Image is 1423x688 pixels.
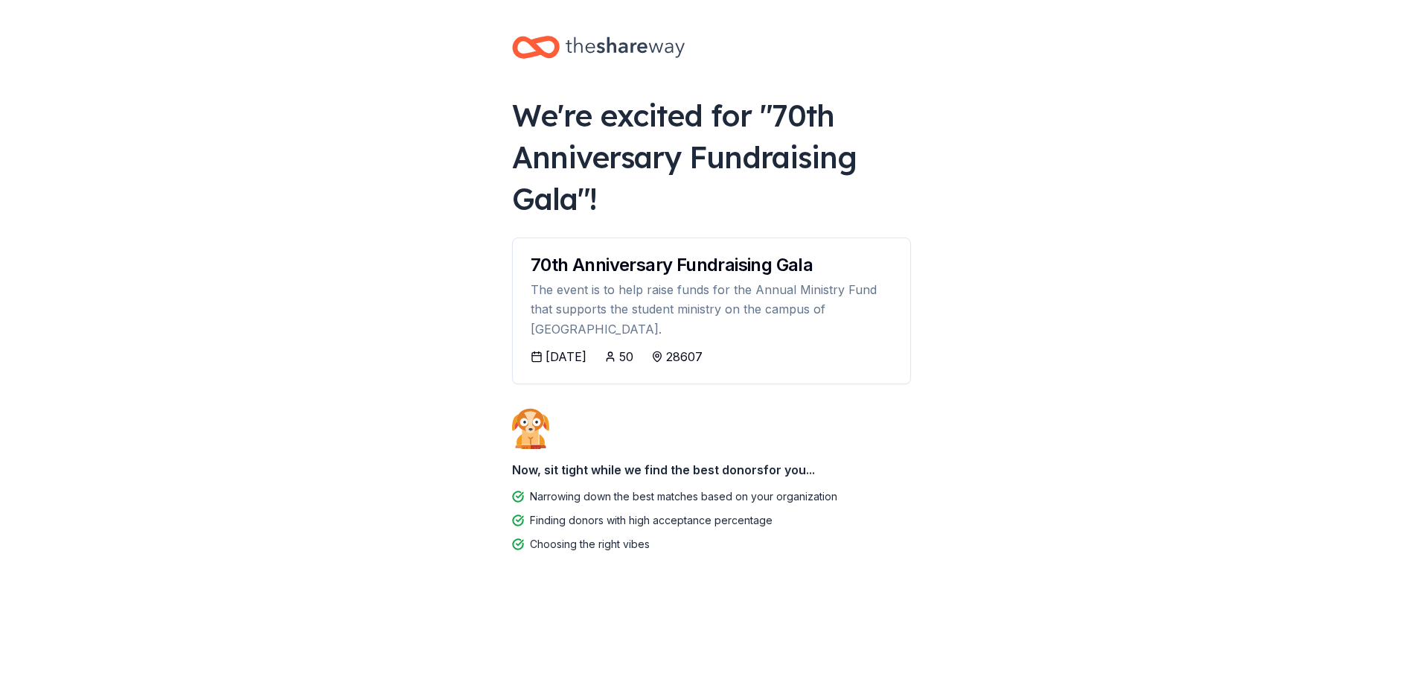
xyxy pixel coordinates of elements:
div: 70th Anniversary Fundraising Gala [531,256,892,274]
div: Narrowing down the best matches based on your organization [530,488,837,506]
div: The event is to help raise funds for the Annual Ministry Fund that supports the student ministry ... [531,280,892,339]
div: 28607 [666,348,703,366]
div: Finding donors with high acceptance percentage [530,512,773,529]
div: [DATE] [546,348,586,366]
div: 50 [619,348,633,366]
img: Dog waiting patiently [512,408,549,448]
div: Now, sit tight while we find the best donors for you... [512,455,911,485]
div: Choosing the right vibes [530,535,650,553]
div: We're excited for " 70th Anniversary Fundraising Gala "! [512,95,911,220]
